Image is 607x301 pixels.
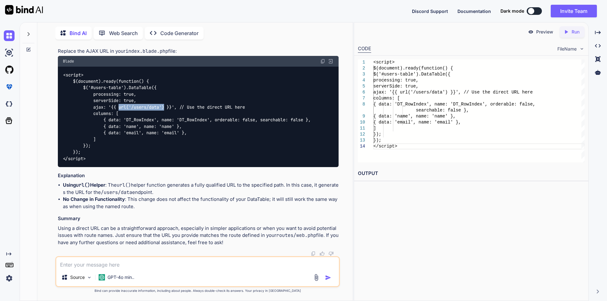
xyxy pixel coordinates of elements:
[528,29,534,35] img: preview
[373,126,376,131] span: ]
[373,144,397,149] span: </script>
[373,66,453,71] span: $(document).ready(function() {
[328,251,334,256] img: dislike
[4,99,15,109] img: darkCloudIdeIcon
[325,274,331,281] img: icon
[412,9,448,14] span: Discord Support
[76,182,90,188] code: url()
[354,166,588,181] h2: OUTPUT
[4,81,15,92] img: premium
[358,137,365,143] div: 13
[58,225,339,246] p: Using a direct URL can be a straightforward approach, especially in simpler applications or when ...
[311,251,316,256] img: copy
[63,182,105,188] strong: Using Helper
[358,95,365,101] div: 7
[572,29,579,35] p: Run
[63,72,311,162] code: <script> $(document).ready(function() { $('#users-table').DataTable({ processing: true, serverSid...
[70,29,87,37] p: Bind AI
[358,143,365,149] div: 14
[416,108,469,113] span: searchable: false },
[358,45,371,53] div: CODE
[63,182,339,196] li: : The helper function generates a fully qualified URL to the specified path. In this case, it gen...
[99,274,105,280] img: GPT-4o mini
[320,251,325,256] img: like
[55,288,340,293] p: Bind can provide inaccurate information, including about people. Always double-check its answers....
[328,58,334,64] img: Open in Browser
[457,8,491,15] button: Documentation
[358,59,365,65] div: 1
[373,90,474,95] span: ajax: '{{ url('/users/data') }}', // U
[101,189,132,196] code: /users/data
[63,59,74,64] span: Blade
[109,29,138,37] p: Web Search
[412,8,448,15] button: Discord Support
[313,274,320,281] img: attachment
[358,131,365,137] div: 12
[5,5,43,15] img: Bind AI
[551,5,597,17] button: Invite Team
[373,72,451,77] span: $('#users-table').DataTable({
[160,29,199,37] p: Code Generator
[373,78,419,83] span: processing: true,
[373,114,456,119] span: { data: 'name', name: 'name' },
[536,29,553,35] p: Preview
[373,84,419,89] span: serverSide: true,
[117,182,131,188] code: url()
[358,101,365,107] div: 8
[58,172,339,179] h3: Explanation
[373,138,381,143] span: });
[58,48,339,55] p: Replace the AJAX URL in your file:
[63,196,339,210] li: : This change does not affect the functionality of your DataTable; it will still work the same wa...
[276,232,316,238] code: routes/web.php
[4,30,15,41] img: chat
[358,77,365,83] div: 4
[463,102,535,107] span: owIndex', orderable: false,
[557,46,577,52] span: FileName
[358,65,365,71] div: 2
[63,196,125,202] strong: No Change in Functionality
[58,215,339,222] h3: Summary
[373,96,400,101] span: columns: [
[4,273,15,284] img: settings
[358,113,365,119] div: 9
[70,274,85,280] p: Source
[358,125,365,131] div: 11
[126,48,168,54] code: index.blade.php
[358,83,365,89] div: 5
[358,119,365,125] div: 10
[500,8,524,14] span: Dark mode
[320,59,325,64] img: copy
[474,90,533,95] span: se the direct URL here
[358,89,365,95] div: 6
[579,46,585,51] img: chevron down
[107,274,134,280] p: GPT-4o min..
[4,47,15,58] img: ai-studio
[87,275,92,280] img: Pick Models
[373,132,381,137] span: });
[358,71,365,77] div: 3
[373,120,461,125] span: { data: 'email', name: 'email' },
[373,60,395,65] span: <script>
[4,64,15,75] img: githubLight
[457,9,491,14] span: Documentation
[373,102,464,107] span: { data: 'DT_RowIndex', name: 'DT_R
